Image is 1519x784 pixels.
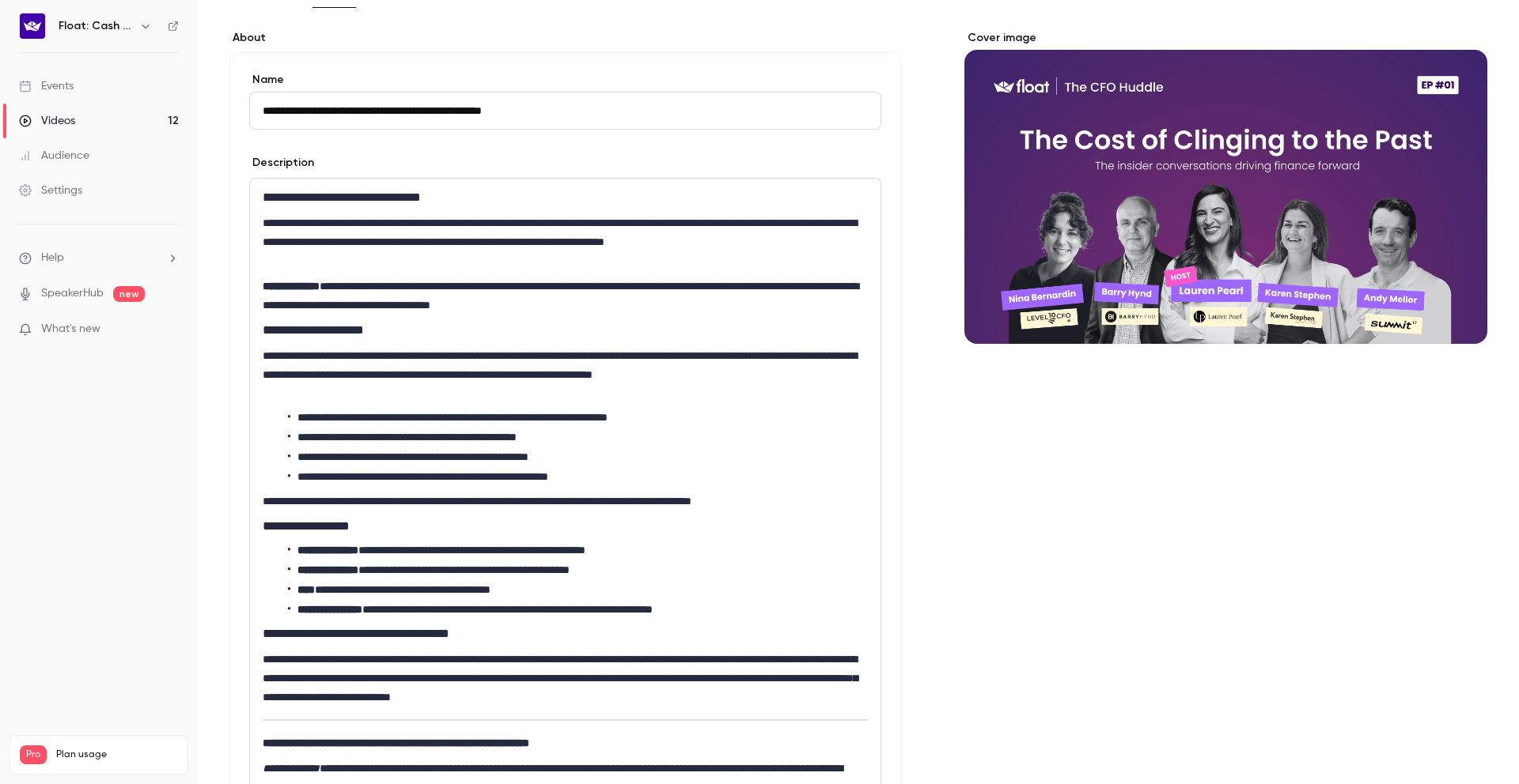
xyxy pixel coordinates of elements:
[113,286,145,302] span: new
[249,155,314,171] label: Description
[19,113,75,129] div: Videos
[59,18,133,34] h6: Float: Cash Flow Intelligence Series
[229,30,901,46] label: About
[964,30,1487,46] label: Cover image
[41,321,100,337] span: What's new
[19,250,179,266] li: help-dropdown-opener
[160,322,179,337] iframe: Noticeable Trigger
[20,745,47,764] span: Pro
[249,72,881,88] label: Name
[56,748,178,761] span: Plan usage
[19,78,74,94] div: Events
[964,30,1487,344] section: Cover image
[41,250,64,266] span: Help
[19,183,82,198] div: Settings
[19,148,89,164] div: Audience
[41,285,104,302] a: SpeakerHub
[20,13,45,39] img: Float: Cash Flow Intelligence Series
